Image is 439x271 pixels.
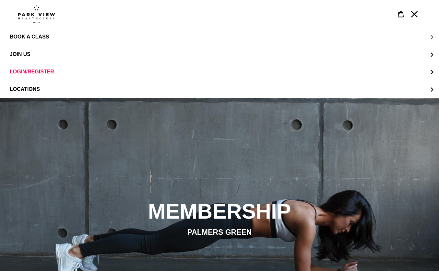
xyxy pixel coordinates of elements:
span: LOCATIONS [10,86,40,92]
button: Menu [408,7,421,21]
img: Park view health clubs is a gym near you. [18,5,55,23]
span: LOGIN/REGISTER [10,69,54,75]
span: BOOK A CLASS [10,34,49,40]
span: PALMERS GREEN [187,228,252,236]
h2: MEMBERSHIP [43,199,396,224]
span: JOIN US [10,51,30,57]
